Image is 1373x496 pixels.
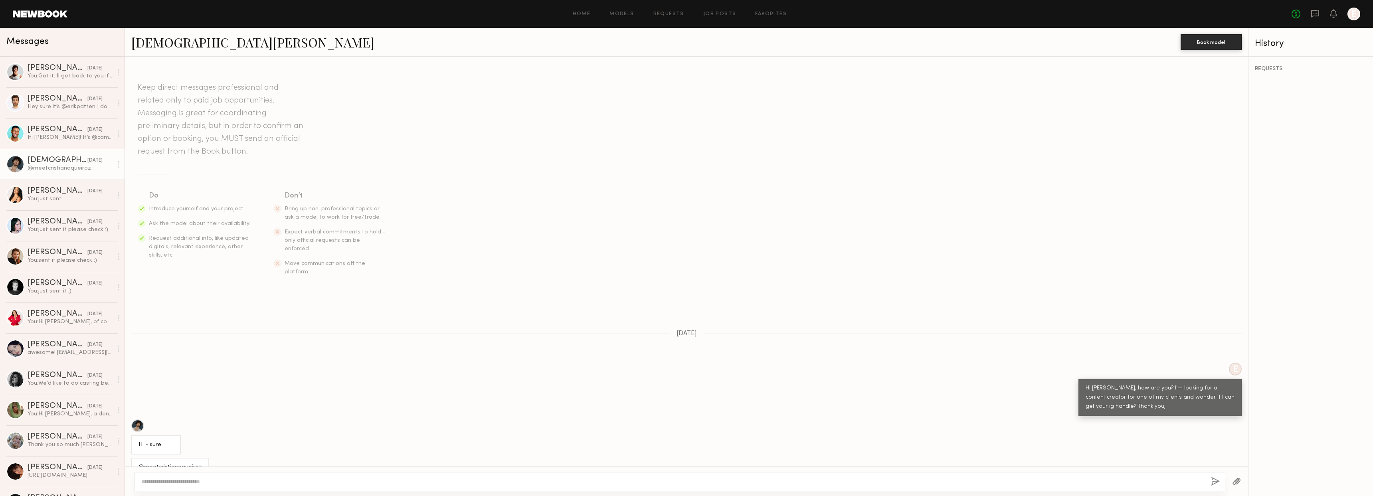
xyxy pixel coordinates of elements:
[28,372,87,379] div: [PERSON_NAME]
[573,12,591,17] a: Home
[703,12,736,17] a: Job Posts
[28,464,87,472] div: [PERSON_NAME]
[1181,38,1242,45] a: Book model
[87,341,103,349] div: [DATE]
[28,103,113,111] div: Hey sure it’s @erikpatten I don’t have a huge following and normally create UGC for brands to pos...
[28,410,113,418] div: You: Hi [PERSON_NAME], a denim brand based in [GEOGRAPHIC_DATA] is looking for a tiktok live show...
[285,229,386,251] span: Expect verbal commitments to hold - only official requests can be enforced.
[28,164,113,172] div: @meetcristianoqueiroz
[28,287,113,295] div: You: just sent it :)
[28,379,113,387] div: You: We'd like to do casting before the live show so if you can come by for a casting near downto...
[131,34,374,51] a: [DEMOGRAPHIC_DATA][PERSON_NAME]
[677,330,697,337] span: [DATE]
[28,402,87,410] div: [PERSON_NAME]
[755,12,787,17] a: Favorites
[28,441,113,449] div: Thank you so much [PERSON_NAME] !!!!
[285,206,381,220] span: Bring up non-professional topics or ask a model to work for free/trade.
[87,65,103,72] div: [DATE]
[1181,34,1242,50] button: Book model
[28,310,87,318] div: [PERSON_NAME]
[1255,39,1367,48] div: History
[87,310,103,318] div: [DATE]
[28,226,113,233] div: You: just sent it please check :)
[87,126,103,134] div: [DATE]
[28,433,87,441] div: [PERSON_NAME]
[87,433,103,441] div: [DATE]
[653,12,684,17] a: Requests
[28,279,87,287] div: [PERSON_NAME]
[149,221,250,226] span: Ask the model about their availability.
[285,261,365,275] span: Move communications off the platform.
[87,372,103,379] div: [DATE]
[87,218,103,226] div: [DATE]
[149,206,245,211] span: Introduce yourself and your project.
[6,37,49,46] span: Messages
[1347,8,1360,20] a: E
[87,464,103,472] div: [DATE]
[138,463,202,472] div: @meetcristianoqueiroz
[285,190,387,202] div: Don’t
[87,280,103,287] div: [DATE]
[138,81,305,158] header: Keep direct messages professional and related only to paid job opportunities. Messaging is great ...
[609,12,634,17] a: Models
[28,218,87,226] div: [PERSON_NAME]
[28,341,87,349] div: [PERSON_NAME]
[28,126,87,134] div: [PERSON_NAME]
[28,195,113,203] div: You: just sent!
[87,188,103,195] div: [DATE]
[28,64,87,72] div: [PERSON_NAME]
[1086,384,1235,411] div: Hi [PERSON_NAME], how are you? I'm looking for a content creator for one of my clients and wonder...
[28,134,113,141] div: Hi [PERSON_NAME]! It’s @cam3kings
[28,72,113,80] div: You: Got it. Il get back to you if there’s any update thank you
[87,403,103,410] div: [DATE]
[28,187,87,195] div: [PERSON_NAME]
[28,257,113,264] div: You: sent it please check :)
[87,157,103,164] div: [DATE]
[1255,66,1367,72] div: REQUESTS
[28,95,87,103] div: [PERSON_NAME]
[87,95,103,103] div: [DATE]
[138,441,174,450] div: Hi - sure
[149,236,249,258] span: Request additional info, like updated digitals, relevant experience, other skills, etc.
[149,190,251,202] div: Do
[28,156,87,164] div: [DEMOGRAPHIC_DATA][PERSON_NAME]
[28,318,113,326] div: You: Hi [PERSON_NAME], of course! Np, just let me know the time you can come by for a casting the...
[28,249,87,257] div: [PERSON_NAME]
[28,349,113,356] div: awesome! [EMAIL_ADDRESS][DOMAIN_NAME]
[87,249,103,257] div: [DATE]
[28,472,113,479] div: [URL][DOMAIN_NAME]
